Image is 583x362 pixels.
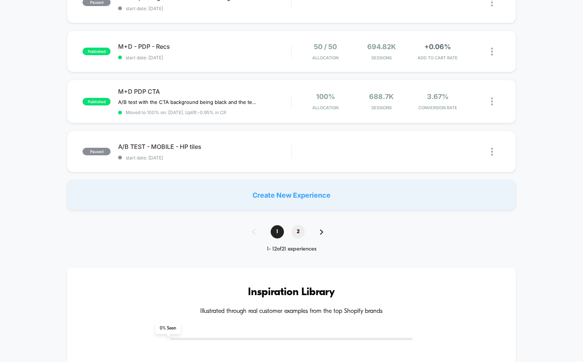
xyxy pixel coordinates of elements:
span: Allocation [312,55,338,60]
span: 3.67% [427,93,449,101]
span: M+D PDP CTA [118,88,291,95]
span: Moved to 100% on: [DATE] . Uplift: -0.95% in CR [126,110,226,115]
img: close [491,148,493,156]
span: M+D - PDP - Recs [118,43,291,50]
span: CONVERSION RATE [412,105,464,110]
span: A/B test with the CTA background being black and the text + shopping back icon to being white. [118,99,259,105]
span: start date: [DATE] [118,55,291,60]
span: Sessions [355,55,408,60]
span: 100% [316,93,335,101]
img: close [491,97,493,105]
img: close [491,48,493,56]
h4: Illustrated through real customer examples from the top Shopify brands [90,308,493,315]
div: Create New Experience [67,180,516,210]
span: start date: [DATE] [118,6,291,11]
span: start date: [DATE] [118,155,291,161]
span: Allocation [312,105,338,110]
span: published [83,98,111,105]
span: 50 / 50 [314,43,337,51]
span: 2 [291,225,305,238]
h3: Inspiration Library [90,286,493,299]
span: ADD TO CART RATE [412,55,464,60]
span: Sessions [355,105,408,110]
span: 694.82k [367,43,396,51]
span: A/B TEST - MOBILE - HP tiles [118,143,291,150]
span: published [83,48,111,55]
span: 688.7k [369,93,394,101]
div: 1 - 12 of 21 experiences [245,246,338,252]
span: 0 % Seen [155,323,181,334]
span: +0.06% [424,43,451,51]
span: 1 [271,225,284,238]
img: pagination forward [320,229,323,235]
span: paused [83,148,111,155]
